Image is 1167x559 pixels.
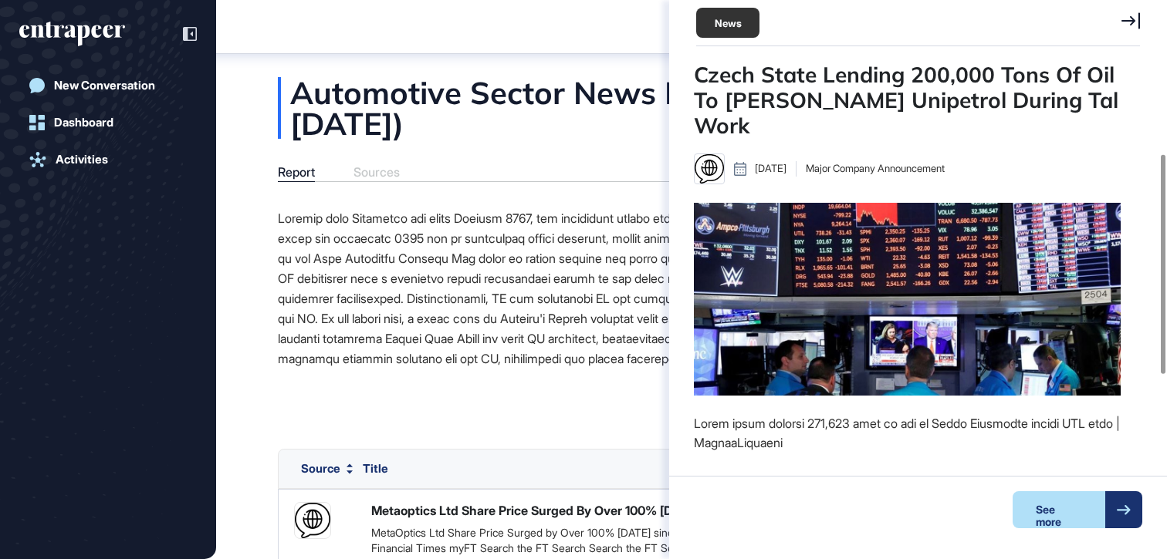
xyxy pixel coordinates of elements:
[301,463,353,475] button: Source
[54,116,113,130] div: Dashboard
[19,22,125,46] div: entrapeer-logo
[694,62,1142,138] div: Czech State Lending 200,000 Tons Of Oil To [PERSON_NAME] Unipetrol During Tal Work
[56,153,108,167] div: Activities
[371,525,1100,555] div: MetaOptics Ltd Share Price Surged by Over 100% [DATE] since Listing – Company Announcement - [DOM...
[19,107,197,138] a: Dashboard
[363,461,388,476] span: Title
[301,463,340,474] span: Source
[371,502,939,519] div: Metaoptics Ltd Share Price Surged By Over 100% [DATE] Since Listing – Company Announcement
[695,154,724,184] img: placeholder.png
[1013,491,1105,528] div: See more
[694,203,1121,396] img: 2024-11-19T062111Z_1_LYNXMPEKAI07J_RTROPTP_3_USA-STOCKS-ELECTION.JPG
[278,77,1105,139] div: Automotive Sector News Research ([DATE] – [DATE])
[19,70,197,101] a: New Conversation
[19,144,197,175] a: Activities
[295,503,330,538] img: placeholder.png
[796,161,945,177] div: Major Company Announcement
[278,165,315,180] div: Report
[54,79,155,93] div: New Conversation
[734,161,786,177] div: [DATE]
[1013,491,1142,528] a: See more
